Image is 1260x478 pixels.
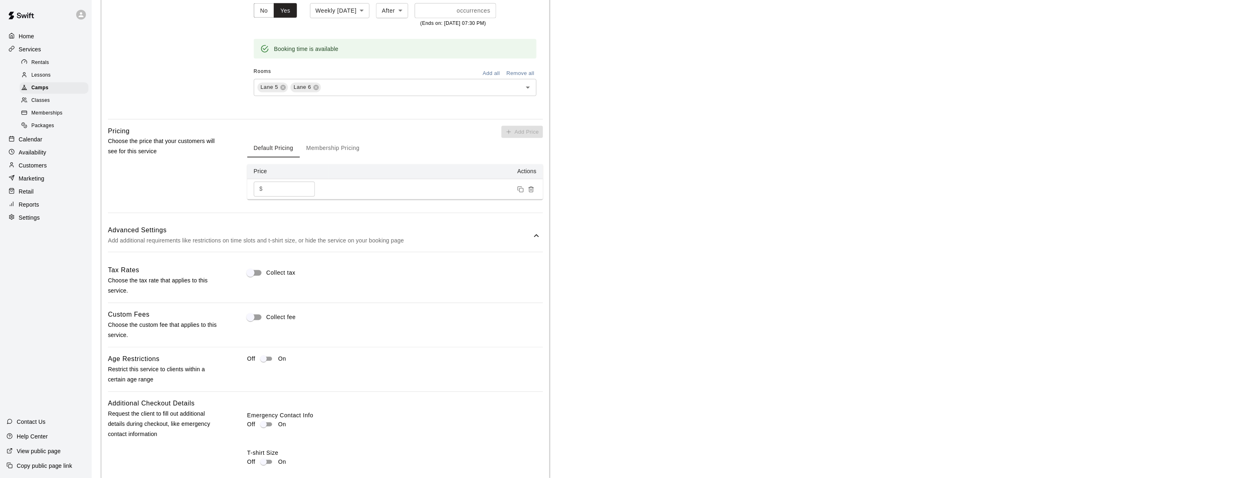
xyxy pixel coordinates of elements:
[247,412,543,420] label: Emergency Contact Info
[31,59,49,67] span: Rentals
[290,83,321,93] div: Lane 6
[108,365,221,385] p: Restrict this service to clients within a certain age range
[20,95,92,107] a: Classes
[247,355,255,363] p: Off
[108,126,130,137] h6: Pricing
[247,449,543,457] label: T-shirt Size
[300,138,366,158] button: Membership Pricing
[17,462,72,470] p: Copy public page link
[254,3,275,18] button: No
[515,184,526,195] button: Duplicate price
[108,399,195,409] h6: Additional Checkout Details
[310,3,370,18] div: Weekly [DATE]
[108,220,543,252] div: Advanced SettingsAdd additional requirements like restrictions on time slots and t-shirt size, or...
[108,354,160,365] h6: Age Restrictions
[20,70,88,81] div: Lessons
[7,185,85,198] a: Retail
[247,164,329,179] th: Price
[20,120,88,132] div: Packages
[20,82,88,94] div: Camps
[274,42,339,56] div: Booking time is available
[20,69,92,82] a: Lessons
[19,187,34,196] p: Retail
[522,82,534,93] button: Open
[504,67,537,80] button: Remove all
[20,107,92,120] a: Memberships
[7,172,85,185] a: Marketing
[278,355,286,363] p: On
[247,458,255,467] p: Off
[478,67,504,80] button: Add all
[7,133,85,145] a: Calendar
[7,43,85,55] a: Services
[108,409,221,440] p: Request the client to fill out additional details during checkout, like emergency contact informa...
[457,7,490,15] p: occurrences
[31,97,50,105] span: Classes
[20,82,92,95] a: Camps
[17,418,46,426] p: Contact Us
[257,83,281,91] span: Lane 5
[254,68,271,74] span: Rooms
[31,109,62,117] span: Memberships
[376,3,408,18] div: After
[31,122,54,130] span: Packages
[108,320,221,341] p: Choose the custom fee that applies to this service.
[19,45,41,53] p: Services
[7,159,85,172] a: Customers
[20,56,92,69] a: Rentals
[266,313,296,322] span: Collect fee
[259,185,263,194] p: $
[19,200,39,209] p: Reports
[108,236,532,246] p: Add additional requirements like restrictions on time slots and t-shirt size, or hide the service...
[266,269,296,278] span: Collect tax
[247,138,300,158] button: Default Pricing
[329,164,543,179] th: Actions
[17,432,48,441] p: Help Center
[254,3,297,18] div: outlined button group
[7,146,85,159] a: Availability
[20,108,88,119] div: Memberships
[19,174,44,183] p: Marketing
[108,310,150,320] h6: Custom Fees
[20,120,92,132] a: Packages
[108,276,221,296] p: Choose the tax rate that applies to this service.
[108,265,139,276] h6: Tax Rates
[278,421,286,429] p: On
[108,225,532,236] h6: Advanced Settings
[20,95,88,106] div: Classes
[257,83,288,93] div: Lane 5
[19,135,42,143] p: Calendar
[247,421,255,429] p: Off
[20,57,88,68] div: Rentals
[7,211,85,224] a: Settings
[278,458,286,467] p: On
[31,71,51,79] span: Lessons
[7,30,85,42] a: Home
[274,3,297,18] button: Yes
[420,20,490,28] p: (Ends on: [DATE] 07:30 PM)
[7,198,85,211] a: Reports
[526,184,537,195] button: Remove price
[17,447,61,455] p: View public page
[19,214,40,222] p: Settings
[19,32,34,40] p: Home
[108,136,221,156] p: Choose the price that your customers will see for this service
[19,148,46,156] p: Availability
[19,161,47,170] p: Customers
[31,84,48,92] span: Camps
[290,83,314,91] span: Lane 6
